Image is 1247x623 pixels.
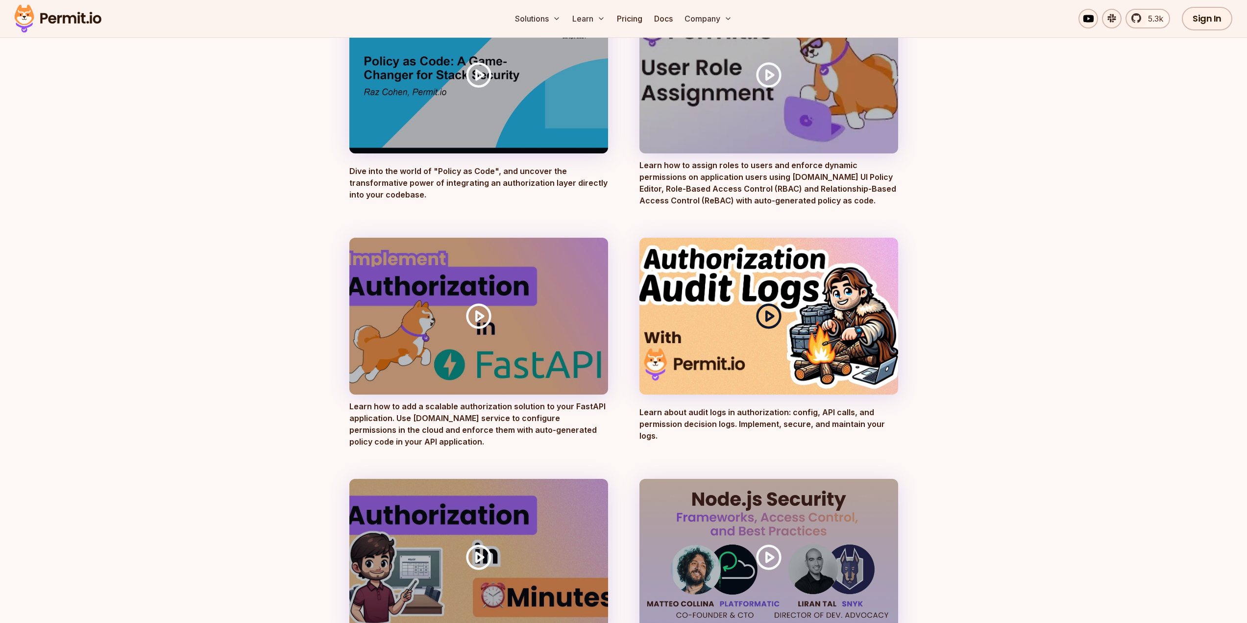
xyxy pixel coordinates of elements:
button: Company [681,9,736,28]
a: Pricing [613,9,646,28]
p: Dive into the world of "Policy as Code", and uncover the transformative power of integrating an a... [349,165,608,206]
img: Permit logo [10,2,106,35]
p: Learn how to add a scalable authorization solution to your FastAPI application. Use [DOMAIN_NAME]... [349,400,608,448]
p: Learn how to assign roles to users and enforce dynamic permissions on application users using [DO... [639,159,898,206]
button: Solutions [511,9,564,28]
button: Learn [568,9,609,28]
a: Sign In [1182,7,1232,30]
a: 5.3k [1125,9,1170,28]
span: 5.3k [1142,13,1163,25]
p: Learn about audit logs in authorization: config, API calls, and permission decision logs. Impleme... [639,406,898,448]
a: Docs [650,9,677,28]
